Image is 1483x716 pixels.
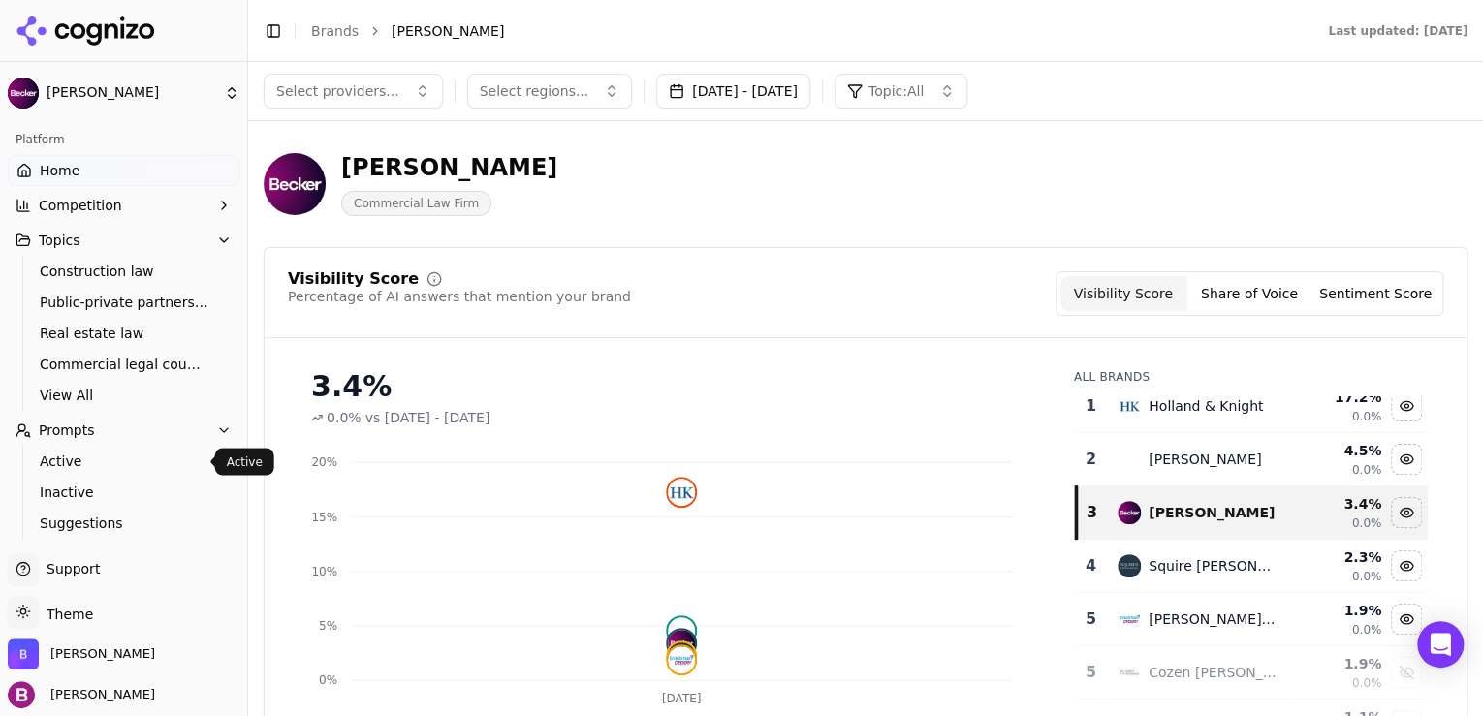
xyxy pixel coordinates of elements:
span: Competition [39,196,122,215]
img: becker [668,630,695,657]
span: 0.0% [1352,675,1382,691]
tspan: 15% [311,511,337,524]
div: Last updated: [DATE] [1328,23,1467,39]
span: Theme [39,607,93,622]
span: 0.0% [1352,622,1382,638]
img: becker [1118,501,1141,524]
span: Home [40,161,79,180]
div: 4.5 % [1292,441,1381,460]
img: squire patton boggs [1118,554,1141,577]
a: Home [8,155,239,186]
img: Becker [8,638,39,669]
img: squire patton boggs [668,642,695,669]
span: [PERSON_NAME] [43,686,155,703]
div: Squire [PERSON_NAME] [PERSON_NAME] [1149,556,1277,576]
div: [PERSON_NAME] [1149,450,1261,469]
span: Select providers... [276,81,399,101]
button: Hide squire patton boggs data [1391,550,1422,581]
span: 0.0% [1352,462,1382,478]
div: 17.2 % [1292,388,1381,407]
span: Real estate law [40,324,208,343]
span: 0.0% [1352,515,1382,531]
img: Becker [264,153,326,215]
div: 4 [1084,554,1098,577]
tr: 2duane morris[PERSON_NAME]4.5%0.0%Hide duane morris data [1076,433,1428,486]
span: Inactive [40,483,208,502]
span: Support [39,559,100,578]
tspan: 10% [311,565,337,578]
tspan: 5% [319,619,337,633]
div: All Brands [1074,369,1428,385]
div: 1 [1084,394,1098,418]
a: Inactive [32,479,216,506]
span: 0.0% [1352,409,1382,424]
span: 0.0% [1352,569,1382,584]
tspan: 0% [319,673,337,687]
div: Holland & Knight [1149,396,1263,416]
a: Suggestions [32,510,216,537]
div: Cozen [PERSON_NAME] [1149,663,1277,682]
tr: 5troutman pepper[PERSON_NAME] Pepper1.9%0.0%Hide troutman pepper data [1076,593,1428,646]
div: 1.9 % [1292,654,1381,673]
div: 5 [1084,661,1098,684]
img: duane morris [1118,448,1141,471]
p: Active [227,453,263,469]
button: Open organization switcher [8,638,155,669]
span: Topic: All [868,81,924,101]
div: 2.3 % [1292,547,1381,567]
button: Prompts [8,415,239,446]
span: 0.0% [327,408,362,427]
div: Percentage of AI answers that mention your brand [288,287,631,306]
a: Public-private partnerships [32,289,216,316]
a: Real estate law [32,320,216,347]
span: [PERSON_NAME] [392,21,504,41]
div: Visibility Score [288,271,419,287]
div: 3 [1086,501,1098,524]
button: Share of Voice [1186,276,1312,311]
span: Becker [50,645,155,663]
a: Construction law [32,258,216,285]
tspan: [DATE] [662,692,702,705]
tr: 4squire patton boggsSquire [PERSON_NAME] [PERSON_NAME]2.3%0.0%Hide squire patton boggs data [1076,540,1428,593]
div: [PERSON_NAME] [341,152,557,183]
span: Prompts [39,420,95,440]
img: holland & knight [668,479,695,506]
span: vs [DATE] - [DATE] [365,408,490,427]
tr: 5cozen o'connorCozen [PERSON_NAME]1.9%0.0%Show cozen o'connor data [1076,646,1428,700]
button: Hide holland & knight data [1391,390,1422,421]
span: Topics [39,231,80,250]
button: Hide becker data [1391,497,1422,528]
button: Sentiment Score [1312,276,1438,311]
button: Open user button [8,681,155,708]
button: Show cozen o'connor data [1391,657,1422,688]
a: Citations [8,543,239,574]
div: 1.9 % [1292,601,1381,620]
nav: breadcrumb [311,21,1289,41]
span: Construction law [40,262,208,281]
button: Hide duane morris data [1391,444,1422,475]
div: Platform [8,124,239,155]
img: Becker [8,681,35,708]
span: Commercial Law Firm [341,191,491,216]
button: Visibility Score [1060,276,1186,311]
img: troutman pepper [1118,607,1141,631]
a: Active [32,448,216,475]
button: [DATE] - [DATE] [656,74,810,109]
span: Suggestions [40,514,208,533]
span: Select regions... [480,81,589,101]
tr: 3becker[PERSON_NAME]3.4%0.0%Hide becker data [1076,486,1428,540]
button: Topics [8,225,239,256]
a: View All [32,382,216,409]
div: 2 [1084,448,1098,471]
img: Becker [8,78,39,109]
div: Open Intercom Messenger [1417,621,1464,668]
a: Commercial legal counsel [32,351,216,378]
span: Public-private partnerships [40,293,208,312]
button: Hide troutman pepper data [1391,604,1422,635]
span: [PERSON_NAME] [47,84,216,102]
img: duane morris [668,617,695,644]
a: Brands [311,23,359,39]
div: 3.4 % [1292,494,1381,514]
tspan: 20% [311,455,337,469]
img: cozen o'connor [1118,661,1141,684]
